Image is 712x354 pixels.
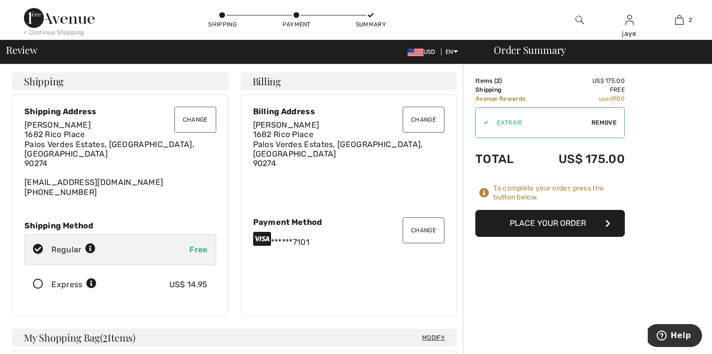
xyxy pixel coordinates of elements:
td: US$ 175.00 [540,76,625,85]
div: jaye [605,28,654,39]
td: used [540,94,625,103]
button: Change [174,107,216,133]
button: Place Your Order [475,210,625,237]
td: Avenue Rewards [475,94,540,103]
span: EN [445,48,458,55]
div: Regular [51,244,96,256]
img: My Info [625,14,634,26]
div: Shipping Address [24,107,216,116]
div: [EMAIL_ADDRESS][DOMAIN_NAME] [PHONE_NUMBER] [24,120,216,197]
img: My Bag [675,14,684,26]
button: Change [403,217,444,243]
div: Billing Address [253,107,445,116]
span: Free [189,245,207,254]
span: Remove [591,118,616,127]
td: Total [475,142,540,176]
div: Summary [356,20,386,29]
span: 1682 Rico Place Palos Verdes Estates, [GEOGRAPHIC_DATA], [GEOGRAPHIC_DATA] 90274 [253,130,423,168]
span: Review [6,45,37,55]
span: Modify [422,333,445,343]
td: Items ( ) [475,76,540,85]
td: Shipping [475,85,540,94]
a: 2 [655,14,704,26]
div: Express [51,279,97,291]
div: Order Summary [482,45,706,55]
img: 1ère Avenue [24,8,95,28]
td: Free [540,85,625,94]
span: 900 [613,95,625,102]
span: ( Items) [100,331,136,344]
div: ✔ [476,118,489,127]
td: US$ 175.00 [540,142,625,176]
img: search the website [575,14,584,26]
iframe: Opens a widget where you can find more information [648,324,702,349]
span: 2 [496,77,500,84]
span: [PERSON_NAME] [24,120,91,130]
a: Sign In [625,15,634,24]
div: Payment [282,20,311,29]
div: Shipping [208,20,238,29]
span: USD [408,48,439,55]
span: Billing [253,76,281,86]
div: Payment Method [253,217,445,227]
div: US$ 14.95 [169,279,208,291]
div: To complete your order, press the button below. [493,184,625,202]
span: 1682 Rico Place Palos Verdes Estates, [GEOGRAPHIC_DATA], [GEOGRAPHIC_DATA] 90274 [24,130,194,168]
span: 2 [103,330,108,343]
div: Shipping Method [24,221,216,230]
h4: My Shopping Bag [12,329,457,347]
span: Shipping [24,76,64,86]
button: Change [403,107,444,133]
span: [PERSON_NAME] [253,120,319,130]
img: US Dollar [408,48,424,56]
span: 2 [689,15,692,24]
div: < Continue Shopping [24,28,84,37]
input: Promo code [489,108,591,138]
